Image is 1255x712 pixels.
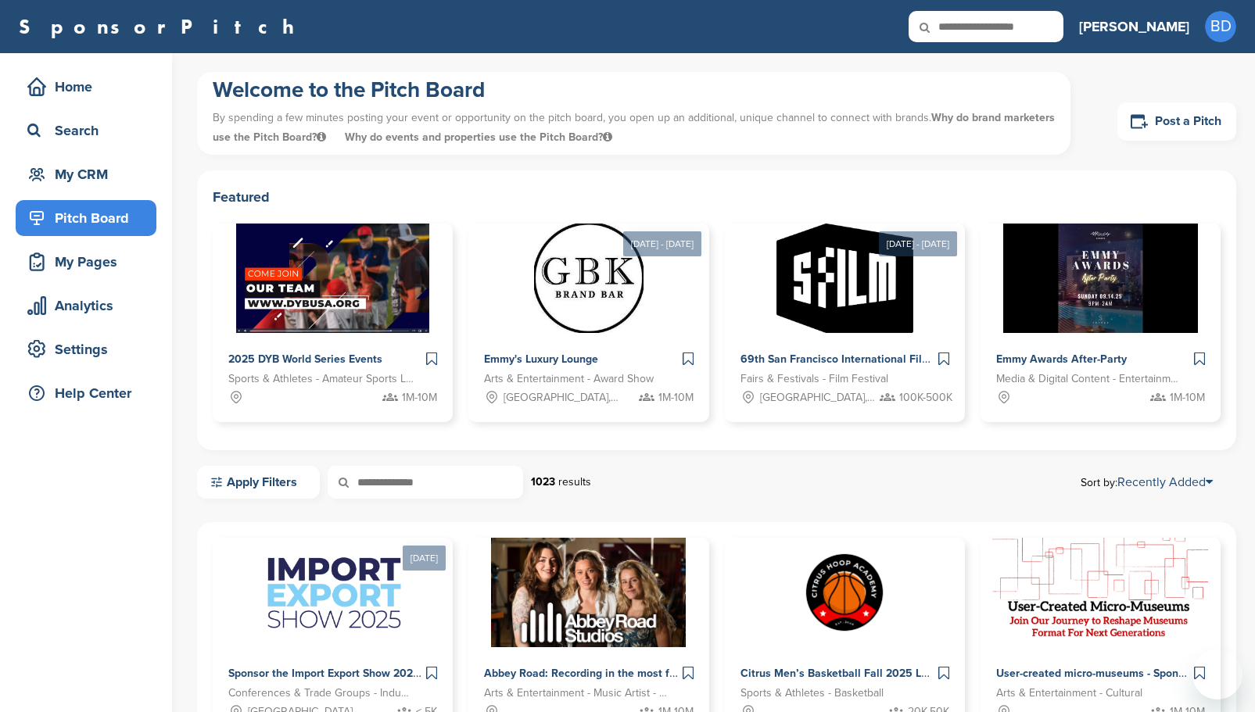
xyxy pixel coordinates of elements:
a: Recently Added [1117,474,1213,490]
span: BD [1205,11,1236,42]
img: Sponsorpitch & [776,224,913,333]
h3: [PERSON_NAME] [1079,16,1189,38]
span: Sports & Athletes - Basketball [740,685,884,702]
div: Pitch Board [23,204,156,232]
img: Sponsorpitch & [491,538,686,647]
div: [DATE] - [DATE] [879,231,957,256]
img: Sponsorpitch & [992,538,1208,647]
iframe: Button to launch messaging window [1192,649,1242,699]
a: Settings [16,331,156,367]
a: Help Center [16,375,156,411]
a: My CRM [16,156,156,192]
a: [DATE] - [DATE] Sponsorpitch & 69th San Francisco International Film Festival Fairs & Festivals -... [725,199,965,422]
span: 1M-10M [658,389,694,406]
span: 2025 DYB World Series Events [228,352,382,366]
span: Sort by: [1081,476,1213,488]
a: Post a Pitch [1117,102,1236,141]
a: [PERSON_NAME] [1079,9,1189,44]
p: By spending a few minutes posting your event or opportunity on the pitch board, you open up an ad... [213,104,1055,151]
a: Apply Filters [197,466,320,499]
div: My Pages [23,248,156,276]
span: Abbey Road: Recording in the most famous studio [484,667,737,680]
span: [GEOGRAPHIC_DATA], [GEOGRAPHIC_DATA] [504,389,620,406]
img: Sponsorpitch & [1003,224,1198,333]
img: Sponsorpitch & [534,224,644,333]
span: Conferences & Trade Groups - Industrial Conference [228,685,414,702]
h2: Featured [213,186,1221,208]
div: My CRM [23,160,156,188]
span: Why do events and properties use the Pitch Board? [345,131,612,144]
span: Emmy Awards After-Party [996,352,1127,366]
img: Sponsorpitch & [790,538,899,647]
span: Sports & Athletes - Amateur Sports Leagues [228,370,414,388]
span: Sponsor the Import Export Show 2025 [228,667,420,680]
div: Analytics [23,292,156,320]
span: [GEOGRAPHIC_DATA], [GEOGRAPHIC_DATA] [760,389,877,406]
span: Citrus Men’s Basketball Fall 2025 League [740,667,952,680]
div: Help Center [23,379,156,407]
a: Analytics [16,288,156,324]
a: SponsorPitch [19,16,304,37]
strong: 1023 [531,475,555,488]
div: Home [23,73,156,101]
h1: Welcome to the Pitch Board [213,76,1055,104]
div: [DATE] - [DATE] [623,231,701,256]
span: Media & Digital Content - Entertainment [996,370,1181,388]
span: 1M-10M [1170,389,1205,406]
a: Sponsorpitch & Emmy Awards After-Party Media & Digital Content - Entertainment 1M-10M [981,224,1221,422]
a: Home [16,69,156,105]
span: 1M-10M [402,389,437,406]
div: [DATE] [403,546,446,571]
span: 69th San Francisco International Film Festival [740,352,974,366]
span: Emmy's Luxury Lounge [484,352,598,366]
span: Fairs & Festivals - Film Festival [740,370,888,388]
img: Sponsorpitch & [236,224,429,333]
span: Arts & Entertainment - Music Artist - Rock [484,685,669,702]
a: My Pages [16,244,156,280]
span: Arts & Entertainment - Award Show [484,370,654,388]
span: Arts & Entertainment - Cultural [996,685,1142,702]
img: Sponsorpitch & [249,538,417,647]
a: Pitch Board [16,200,156,236]
div: Search [23,116,156,145]
div: Settings [23,335,156,363]
a: [DATE] - [DATE] Sponsorpitch & Emmy's Luxury Lounge Arts & Entertainment - Award Show [GEOGRAPHIC... [468,199,708,422]
a: Search [16,113,156,148]
a: Sponsorpitch & 2025 DYB World Series Events Sports & Athletes - Amateur Sports Leagues 1M-10M [213,224,453,422]
span: 100K-500K [899,389,952,406]
span: results [558,475,591,488]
